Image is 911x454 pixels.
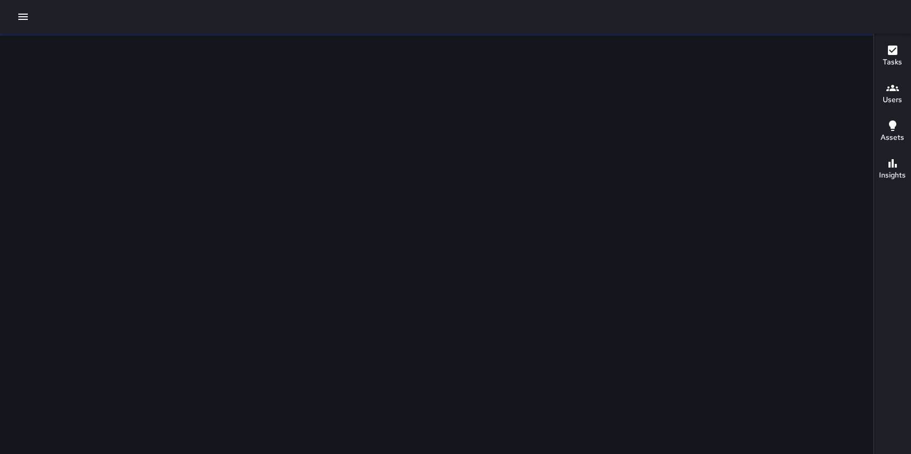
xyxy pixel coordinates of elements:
h6: Users [883,94,902,106]
h6: Assets [881,132,904,143]
button: Tasks [874,38,911,75]
button: Assets [874,113,911,151]
h6: Insights [879,170,906,181]
h6: Tasks [883,57,902,68]
button: Users [874,75,911,113]
button: Insights [874,151,911,189]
